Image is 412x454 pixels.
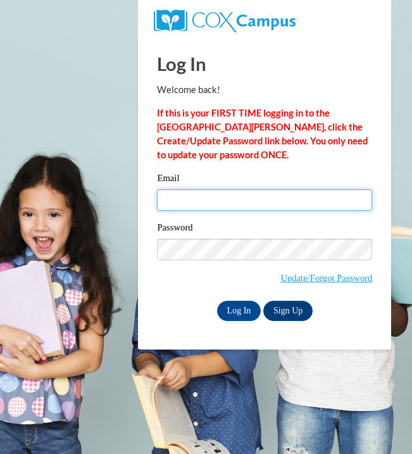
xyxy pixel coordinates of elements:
a: Sign Up [263,301,313,321]
strong: If this is your FIRST TIME logging in to the [GEOGRAPHIC_DATA][PERSON_NAME], click the Create/Upd... [157,108,368,160]
a: COX Campus [154,15,295,25]
input: Log In [217,301,261,321]
p: Welcome back! [157,83,372,97]
a: Update/Forgot Password [280,273,372,283]
h1: Log In [157,51,372,77]
label: Email [157,173,372,186]
img: COX Campus [154,9,295,32]
label: Password [157,223,372,236]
